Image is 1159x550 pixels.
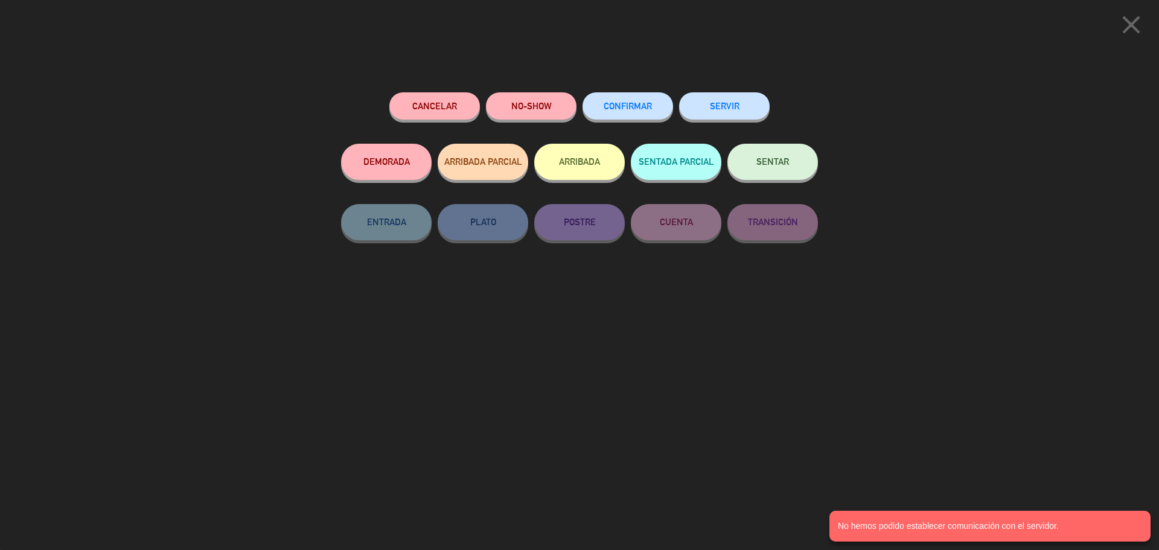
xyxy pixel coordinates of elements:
[583,92,673,120] button: CONFIRMAR
[341,204,432,240] button: ENTRADA
[631,204,721,240] button: CUENTA
[486,92,576,120] button: NO-SHOW
[727,204,818,240] button: TRANSICIÓN
[1116,10,1146,40] i: close
[444,156,522,167] span: ARRIBADA PARCIAL
[438,204,528,240] button: PLATO
[756,156,789,167] span: SENTAR
[534,144,625,180] button: ARRIBADA
[604,101,652,111] span: CONFIRMAR
[341,144,432,180] button: DEMORADA
[631,144,721,180] button: SENTADA PARCIAL
[438,144,528,180] button: ARRIBADA PARCIAL
[1113,9,1150,45] button: close
[389,92,480,120] button: Cancelar
[679,92,770,120] button: SERVIR
[727,144,818,180] button: SENTAR
[829,511,1151,542] notyf-toast: No hemos podido establecer comunicación con el servidor.
[534,204,625,240] button: POSTRE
